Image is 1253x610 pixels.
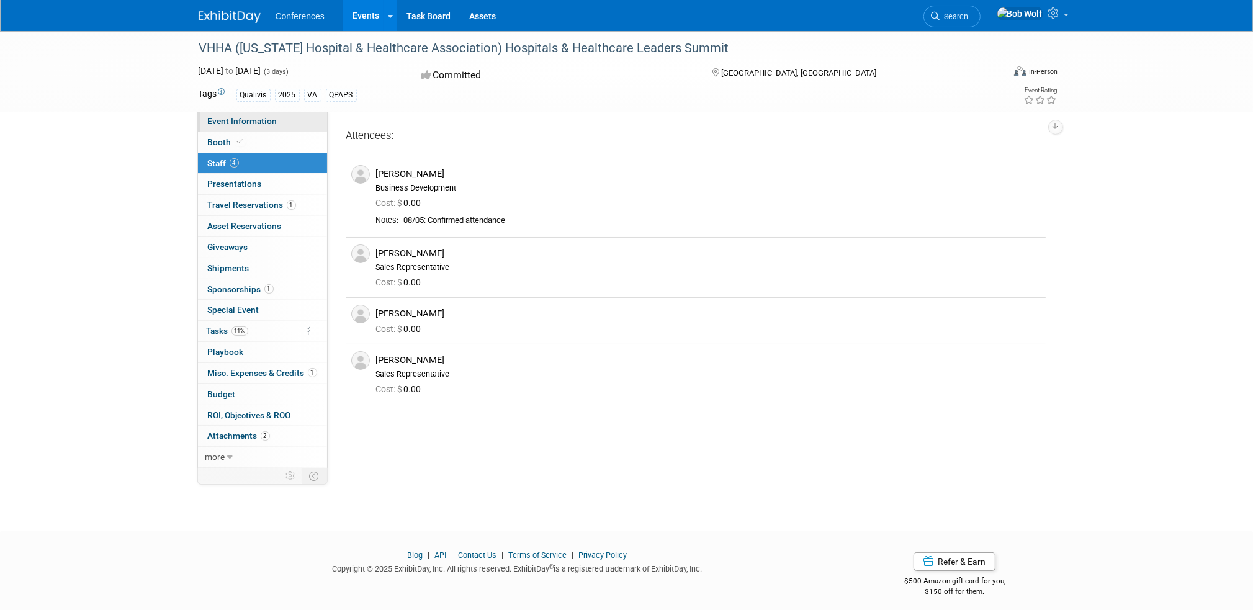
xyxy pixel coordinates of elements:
[208,158,239,168] span: Staff
[376,248,1041,259] div: [PERSON_NAME]
[326,89,357,102] div: QPAPS
[376,354,1041,366] div: [PERSON_NAME]
[923,6,981,27] a: Search
[424,550,433,560] span: |
[231,326,248,336] span: 11%
[568,550,577,560] span: |
[308,368,317,377] span: 1
[1028,67,1058,76] div: In-Person
[549,563,554,570] sup: ®
[404,215,1041,226] div: 08/05: Confirmed attendance
[208,305,259,315] span: Special Event
[208,179,262,189] span: Presentations
[458,550,496,560] a: Contact Us
[940,12,969,21] span: Search
[208,221,282,231] span: Asset Reservations
[914,552,995,571] a: Refer & Earn
[302,468,327,484] td: Toggle Event Tabs
[208,263,249,273] span: Shipments
[198,237,327,258] a: Giveaways
[376,277,426,287] span: 0.00
[198,447,327,467] a: more
[205,452,225,462] span: more
[376,168,1041,180] div: [PERSON_NAME]
[198,195,327,215] a: Travel Reservations1
[276,11,325,21] span: Conferences
[855,586,1055,597] div: $150 off for them.
[376,369,1041,379] div: Sales Representative
[199,11,261,23] img: ExhibitDay
[208,368,317,378] span: Misc. Expenses & Credits
[376,384,426,394] span: 0.00
[434,550,446,560] a: API
[230,158,239,168] span: 4
[199,560,837,575] div: Copyright © 2025 ExhibitDay, Inc. All rights reserved. ExhibitDay is a registered trademark of Ex...
[208,116,277,126] span: Event Information
[195,37,985,60] div: VHHA ([US_STATE] Hospital & Healthcare Association) Hospitals & Healthcare Leaders Summit
[1014,66,1026,76] img: Format-Inperson.png
[208,242,248,252] span: Giveaways
[997,7,1043,20] img: Bob Wolf
[376,198,426,208] span: 0.00
[346,128,1046,145] div: Attendees:
[198,279,327,300] a: Sponsorships1
[930,65,1058,83] div: Event Format
[264,284,274,294] span: 1
[198,216,327,236] a: Asset Reservations
[407,550,423,560] a: Blog
[376,384,404,394] span: Cost: $
[199,66,261,76] span: [DATE] [DATE]
[198,405,327,426] a: ROI, Objectives & ROO
[198,321,327,341] a: Tasks11%
[418,65,692,86] div: Committed
[208,137,246,147] span: Booth
[198,300,327,320] a: Special Event
[208,284,274,294] span: Sponsorships
[207,326,248,336] span: Tasks
[208,347,244,357] span: Playbook
[376,308,1041,320] div: [PERSON_NAME]
[351,305,370,323] img: Associate-Profile-5.png
[855,568,1055,596] div: $500 Amazon gift card for you,
[281,468,302,484] td: Personalize Event Tab Strip
[376,324,404,334] span: Cost: $
[198,384,327,405] a: Budget
[198,258,327,279] a: Shipments
[376,198,404,208] span: Cost: $
[351,165,370,184] img: Associate-Profile-5.png
[198,153,327,174] a: Staff4
[351,351,370,370] img: Associate-Profile-5.png
[208,410,291,420] span: ROI, Objectives & ROO
[198,342,327,362] a: Playbook
[376,262,1041,272] div: Sales Representative
[1023,87,1057,94] div: Event Rating
[237,138,243,145] i: Booth reservation complete
[376,215,399,225] div: Notes:
[208,200,296,210] span: Travel Reservations
[208,431,270,441] span: Attachments
[198,363,327,383] a: Misc. Expenses & Credits1
[208,389,236,399] span: Budget
[198,426,327,446] a: Attachments2
[304,89,321,102] div: VA
[508,550,567,560] a: Terms of Service
[376,183,1041,193] div: Business Development
[224,66,236,76] span: to
[376,277,404,287] span: Cost: $
[199,87,225,102] td: Tags
[275,89,300,102] div: 2025
[287,200,296,210] span: 1
[721,68,876,78] span: [GEOGRAPHIC_DATA], [GEOGRAPHIC_DATA]
[198,132,327,153] a: Booth
[351,244,370,263] img: Associate-Profile-5.png
[198,174,327,194] a: Presentations
[376,324,426,334] span: 0.00
[578,550,627,560] a: Privacy Policy
[236,89,271,102] div: Qualivis
[448,550,456,560] span: |
[261,431,270,441] span: 2
[198,111,327,132] a: Event Information
[263,68,289,76] span: (3 days)
[498,550,506,560] span: |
